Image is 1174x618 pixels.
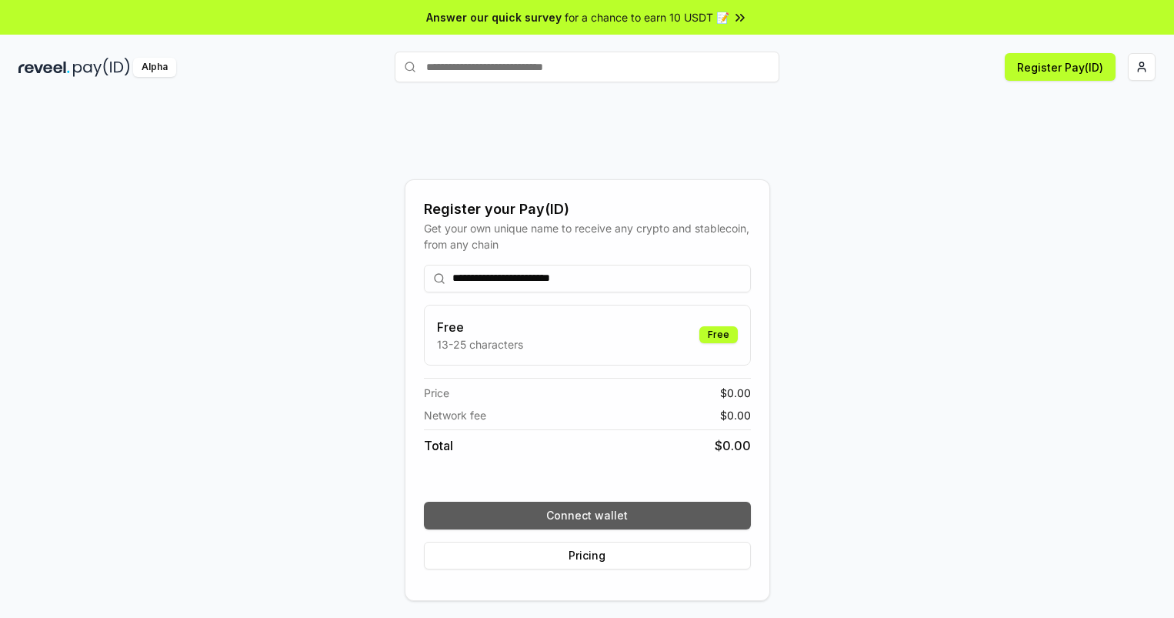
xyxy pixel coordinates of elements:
[18,58,70,77] img: reveel_dark
[424,385,449,401] span: Price
[720,385,751,401] span: $ 0.00
[424,199,751,220] div: Register your Pay(ID)
[720,407,751,423] span: $ 0.00
[133,58,176,77] div: Alpha
[699,326,738,343] div: Free
[1005,53,1116,81] button: Register Pay(ID)
[565,9,729,25] span: for a chance to earn 10 USDT 📝
[437,318,523,336] h3: Free
[715,436,751,455] span: $ 0.00
[73,58,130,77] img: pay_id
[424,542,751,570] button: Pricing
[424,436,453,455] span: Total
[424,407,486,423] span: Network fee
[437,336,523,352] p: 13-25 characters
[424,502,751,529] button: Connect wallet
[424,220,751,252] div: Get your own unique name to receive any crypto and stablecoin, from any chain
[426,9,562,25] span: Answer our quick survey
